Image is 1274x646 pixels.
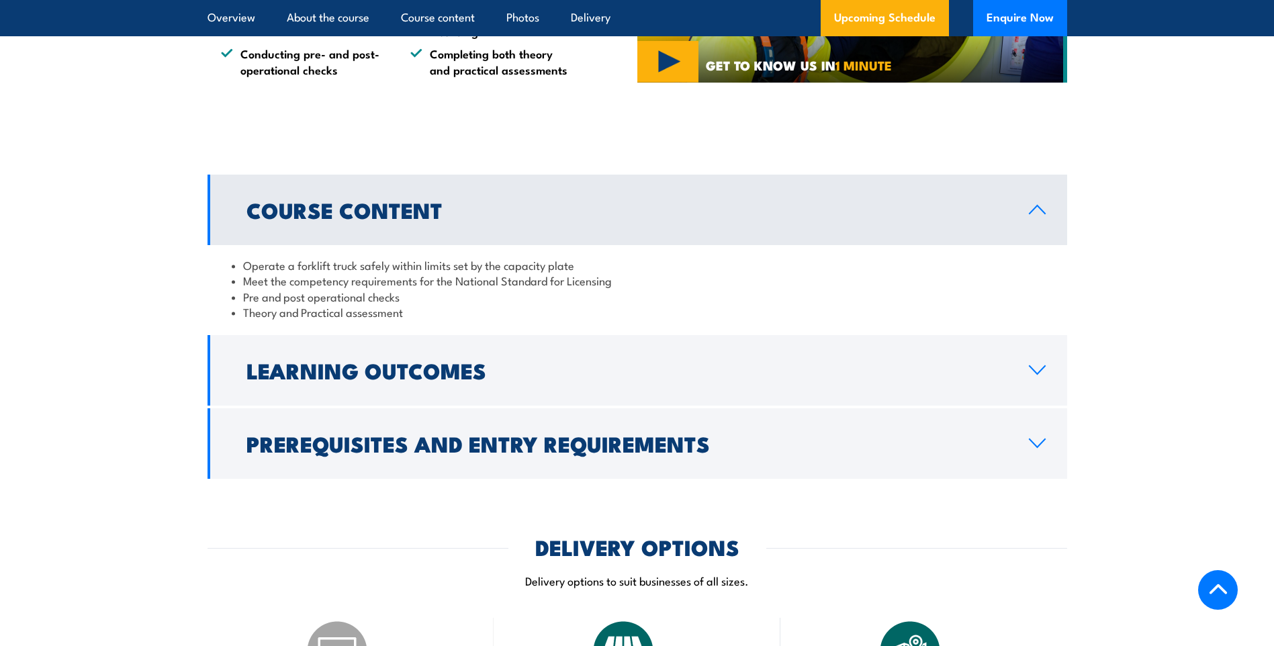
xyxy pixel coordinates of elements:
li: Meet the competency requirements for the National Standard for Licensing [232,273,1043,288]
span: GET TO KNOW US IN [706,59,892,71]
h2: DELIVERY OPTIONS [535,537,739,556]
li: Pre and post operational checks [232,289,1043,304]
a: Course Content [208,175,1067,245]
li: Conducting pre- and post-operational checks [221,46,386,77]
strong: 1 MINUTE [835,55,892,75]
h2: Course Content [246,200,1007,219]
a: Learning Outcomes [208,335,1067,406]
a: Prerequisites and Entry Requirements [208,408,1067,479]
li: Operate a forklift truck safely within limits set by the capacity plate [232,257,1043,273]
h2: Learning Outcomes [246,361,1007,379]
p: Delivery options to suit businesses of all sizes. [208,573,1067,588]
li: Theory and Practical assessment [232,304,1043,320]
li: Completing both theory and practical assessments [410,46,576,77]
h2: Prerequisites and Entry Requirements [246,434,1007,453]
